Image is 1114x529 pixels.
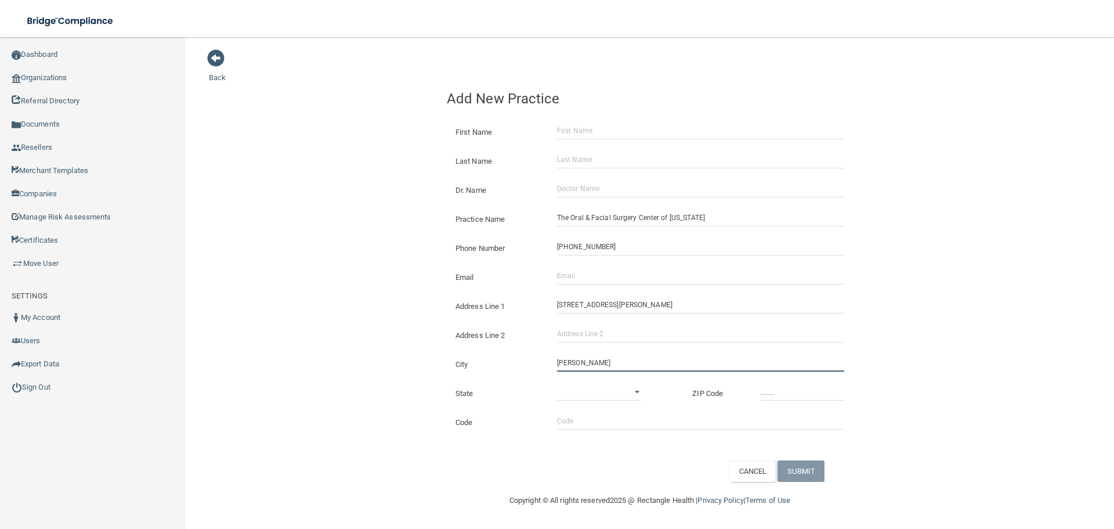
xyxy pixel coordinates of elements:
label: Last Name [447,154,548,168]
label: Email [447,271,548,285]
input: Address Line 2 [557,325,844,343]
input: (___) ___-____ [557,238,844,255]
label: ZIP Code [683,387,751,401]
img: ic_reseller.de258add.png [12,143,21,153]
button: SUBMIT [777,460,824,482]
label: Address Line 2 [447,329,548,343]
img: organization-icon.f8decf85.png [12,74,21,83]
img: icon-export.b9366987.png [12,359,21,369]
a: Privacy Policy [697,496,743,505]
input: Practice Name [557,209,844,226]
img: icon-users.e205127d.png [12,336,21,346]
img: ic_dashboard_dark.d01f4a41.png [12,51,21,60]
h4: Add New Practice [447,91,853,106]
label: First Name [447,125,548,139]
input: Last Name [557,151,844,168]
label: Dr. Name [447,183,548,197]
div: Copyright © All rights reserved 2025 @ Rectangle Health | | [438,482,862,519]
img: briefcase.64adab9b.png [12,258,23,269]
input: Email [557,267,844,285]
label: Address Line 1 [447,300,548,314]
a: Terms of Use [746,496,790,505]
input: Address Line 1 [557,296,844,314]
label: Practice Name [447,213,548,226]
input: First Name [557,122,844,139]
label: State [447,387,548,401]
label: City [447,358,548,372]
input: Code [557,412,844,430]
label: SETTINGS [12,289,48,303]
button: CANCEL [729,460,776,482]
input: Doctor Name [557,180,844,197]
input: _____ [760,383,844,401]
input: City [557,354,844,372]
label: Code [447,416,548,430]
img: ic_power_dark.7ecde6b1.png [12,382,22,393]
img: bridge_compliance_login_screen.278c3ca4.svg [17,9,124,33]
img: icon-documents.8dae5593.png [12,120,21,129]
a: Back [209,59,226,82]
iframe: Drift Widget Chat Controller [913,447,1100,493]
label: Phone Number [447,242,548,255]
img: ic_user_dark.df1a06c3.png [12,313,21,322]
